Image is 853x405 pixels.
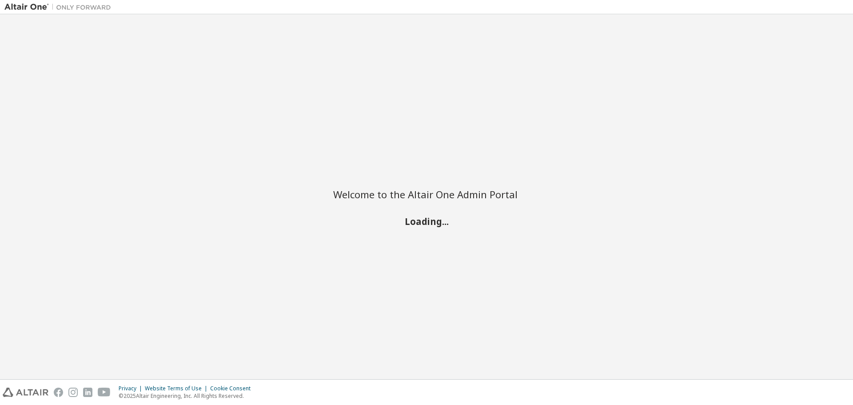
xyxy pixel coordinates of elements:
[4,3,116,12] img: Altair One
[54,388,63,397] img: facebook.svg
[83,388,92,397] img: linkedin.svg
[119,392,256,400] p: © 2025 Altair Engineering, Inc. All Rights Reserved.
[98,388,111,397] img: youtube.svg
[119,385,145,392] div: Privacy
[210,385,256,392] div: Cookie Consent
[333,215,520,227] h2: Loading...
[333,188,520,200] h2: Welcome to the Altair One Admin Portal
[68,388,78,397] img: instagram.svg
[3,388,48,397] img: altair_logo.svg
[145,385,210,392] div: Website Terms of Use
